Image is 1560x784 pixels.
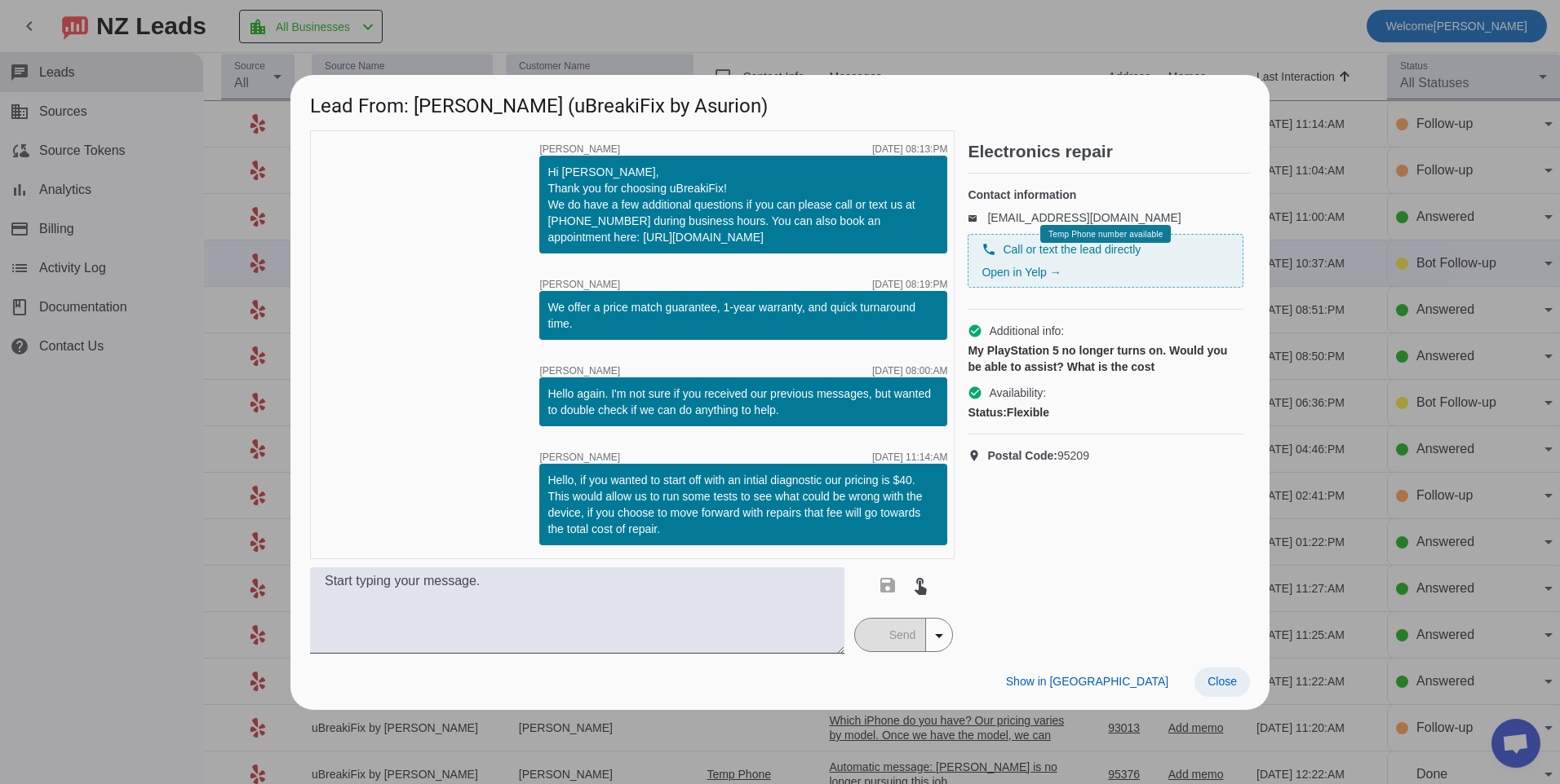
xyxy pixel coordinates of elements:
h1: Lead From: [PERSON_NAME] (uBreakiFix by Asurion) [290,75,1270,130]
button: Show in [GEOGRAPHIC_DATA] [993,667,1181,697]
a: [EMAIL_ADDRESS][DOMAIN_NAME] [987,211,1181,224]
span: [PERSON_NAME] [539,366,620,376]
span: 95209 [987,447,1089,464]
h2: Electronics repair [968,143,1250,160]
div: [DATE] 11:14:AM [872,452,947,462]
div: Hello, if you wanted to start off with an intial diagnostic our pricing is $40. This would allow ... [547,472,939,537]
span: Call or text the lead directly [1003,241,1141,258]
div: We offer a price match guarantee, 1-year warranty, and quick turnaround time.​ [547,299,939,332]
div: Flexible [968,404,1243,421]
div: [DATE] 08:00:AM [872,366,947,376]
mat-icon: arrow_drop_down [929,626,949,645]
mat-icon: phone [982,242,996,257]
div: My PlayStation 5 no longer turns on. Would you be able to assist? What is the cost [968,342,1243,375]
mat-icon: touch_app [911,575,930,595]
mat-icon: check_circle [968,385,982,400]
div: [DATE] 08:19:PM [872,280,947,289]
span: [PERSON_NAME] [539,452,620,462]
h4: Contact information [968,187,1243,203]
span: Show in [GEOGRAPHIC_DATA] [1006,675,1168,688]
strong: Postal Code: [987,449,1057,462]
strong: Status: [968,406,1006,419]
div: Hello again. I'm not sure if you received our previous messages, but wanted to double check if we... [547,385,939,418]
button: Close [1194,667,1250,697]
mat-icon: email [968,214,987,222]
mat-icon: check_circle [968,324,982,338]
span: Temp Phone number available [1048,230,1163,239]
span: Availability: [989,385,1046,401]
span: [PERSON_NAME] [539,280,620,289]
div: Hi [PERSON_NAME], Thank you for choosing uBreakiFix! We do have a few additional questions if you... [547,164,939,245]
div: [DATE] 08:13:PM [872,144,947,154]
mat-icon: location_on [968,449,987,462]
span: Close [1208,675,1237,688]
span: Additional info: [989,323,1064,339]
a: Open in Yelp → [982,266,1061,279]
span: [PERSON_NAME] [539,144,620,154]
